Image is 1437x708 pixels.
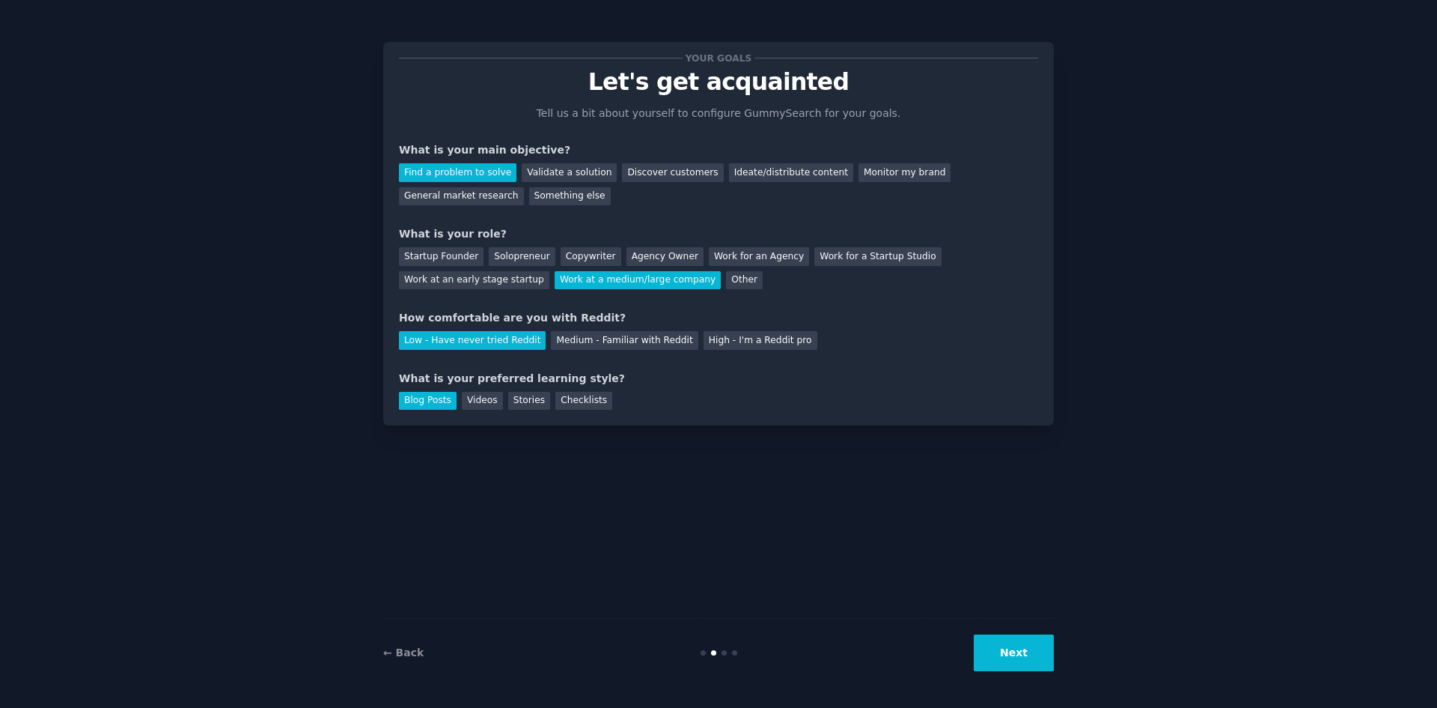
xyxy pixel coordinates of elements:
[709,247,809,266] div: Work for an Agency
[530,106,907,121] p: Tell us a bit about yourself to configure GummySearch for your goals.
[399,187,524,206] div: General market research
[399,271,549,290] div: Work at an early stage startup
[399,69,1038,95] p: Let's get acquainted
[683,50,754,66] span: Your goals
[399,226,1038,242] div: What is your role?
[726,271,763,290] div: Other
[399,331,546,350] div: Low - Have never tried Reddit
[704,331,817,350] div: High - I'm a Reddit pro
[508,392,550,411] div: Stories
[383,647,424,659] a: ← Back
[729,163,853,182] div: Ideate/distribute content
[399,142,1038,158] div: What is your main objective?
[399,371,1038,387] div: What is your preferred learning style?
[814,247,941,266] div: Work for a Startup Studio
[462,392,503,411] div: Videos
[858,163,951,182] div: Monitor my brand
[974,635,1054,671] button: Next
[399,163,516,182] div: Find a problem to solve
[622,163,723,182] div: Discover customers
[399,392,457,411] div: Blog Posts
[551,331,698,350] div: Medium - Familiar with Reddit
[522,163,617,182] div: Validate a solution
[529,187,611,206] div: Something else
[489,247,555,266] div: Solopreneur
[561,247,621,266] div: Copywriter
[626,247,704,266] div: Agency Owner
[399,247,483,266] div: Startup Founder
[555,392,612,411] div: Checklists
[555,271,721,290] div: Work at a medium/large company
[399,310,1038,326] div: How comfortable are you with Reddit?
